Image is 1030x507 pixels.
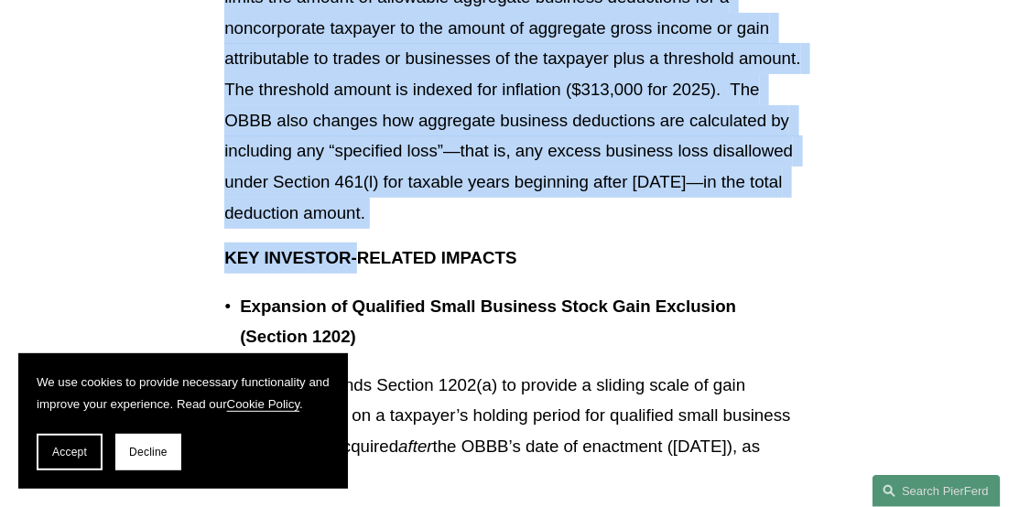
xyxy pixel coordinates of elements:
section: Cookie banner [18,353,348,489]
button: Accept [37,434,103,470]
span: Accept [52,446,87,458]
button: Decline [115,434,181,470]
em: after [398,437,432,456]
strong: KEY INVESTOR-RELATED IMPACTS [224,248,516,267]
a: Cookie Policy [227,397,300,411]
strong: Expansion of Qualified Small Business Stock Gain Exclusion (Section 1202) [240,297,741,347]
p: We use cookies to provide necessary functionality and improve your experience. Read our . [37,372,330,415]
a: Search this site [873,475,1001,507]
span: Decline [129,446,168,458]
p: The OBBB amends Section 1202(a) to provide a sliding scale of gain exclusion based on a taxpayer’... [224,370,806,493]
